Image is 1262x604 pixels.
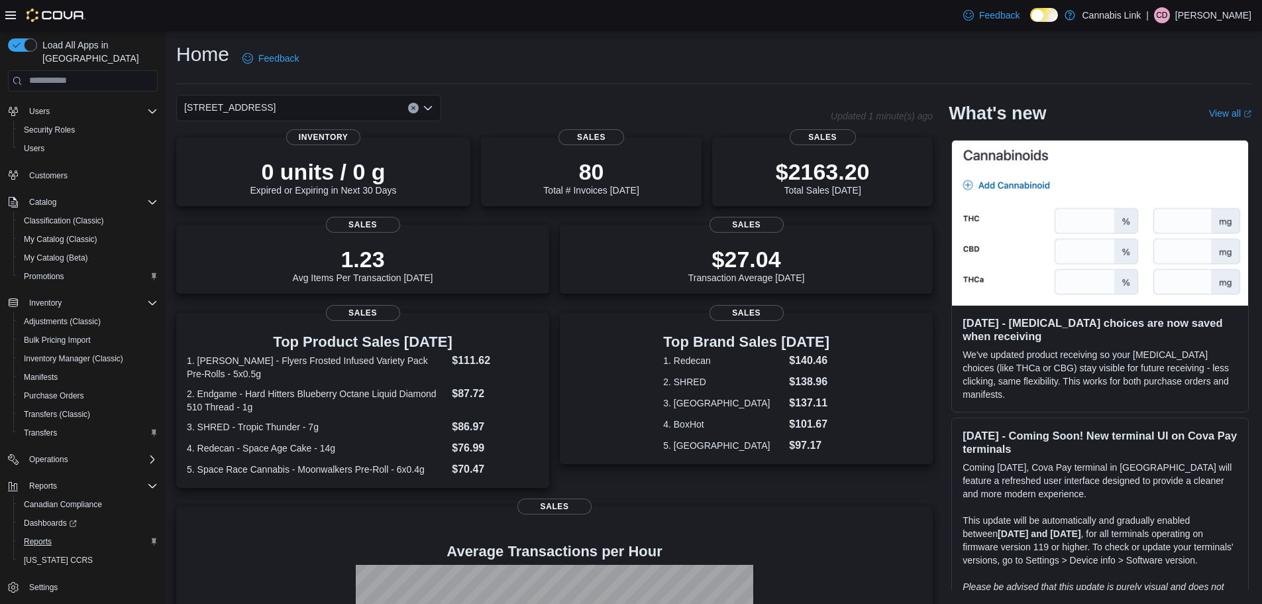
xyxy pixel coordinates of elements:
h2: What's new [949,103,1046,124]
button: Operations [3,450,163,469]
div: Transaction Average [DATE] [688,246,805,283]
span: Sales [790,129,856,145]
span: Manifests [19,369,158,385]
a: Manifests [19,369,63,385]
p: We've updated product receiving so your [MEDICAL_DATA] choices (like THCa or CBG) stay visible fo... [963,348,1237,401]
button: My Catalog (Classic) [13,230,163,249]
span: My Catalog (Beta) [19,250,158,266]
a: Promotions [19,269,70,284]
h3: [DATE] - Coming Soon! New terminal UI on Cova Pay terminals [963,429,1237,455]
span: Users [19,141,158,156]
a: Security Roles [19,122,80,138]
button: Inventory [24,295,67,311]
span: Sales [710,305,784,321]
dt: 5. [GEOGRAPHIC_DATA] [663,439,784,452]
a: View allExternal link [1209,108,1251,119]
span: Classification (Classic) [24,215,104,226]
button: Transfers [13,424,163,442]
button: Reports [3,477,163,495]
dd: $87.72 [452,386,539,402]
dt: 1. Redecan [663,354,784,367]
h4: Average Transactions per Hour [187,544,922,560]
p: [PERSON_NAME] [1175,7,1251,23]
img: Cova [26,9,85,22]
span: Transfers [24,428,57,438]
dt: 2. SHRED [663,375,784,389]
span: Transfers [19,425,158,441]
a: Dashboards [13,514,163,532]
span: Dashboards [19,515,158,531]
button: Reports [13,532,163,551]
button: Operations [24,452,74,467]
button: Purchase Orders [13,387,163,405]
p: | [1146,7,1149,23]
span: Operations [29,454,68,465]
dt: 4. BoxHot [663,418,784,431]
span: My Catalog (Classic) [24,234,97,245]
span: Transfers (Classic) [24,409,90,420]
dt: 3. [GEOGRAPHIC_DATA] [663,396,784,410]
dd: $70.47 [452,461,539,477]
p: $2163.20 [776,158,870,185]
span: Canadian Compliance [24,499,102,510]
span: Inventory [24,295,158,311]
span: Operations [24,452,158,467]
dd: $76.99 [452,440,539,456]
p: 80 [543,158,639,185]
dd: $137.11 [789,395,829,411]
p: $27.04 [688,246,805,272]
dd: $138.96 [789,374,829,390]
p: 0 units / 0 g [250,158,397,185]
span: Adjustments (Classic) [19,314,158,330]
h3: [DATE] - [MEDICAL_DATA] choices are now saved when receiving [963,316,1237,343]
span: Settings [29,582,58,593]
span: Sales [558,129,625,145]
svg: External link [1243,110,1251,118]
button: Classification (Classic) [13,211,163,230]
dd: $140.46 [789,353,829,369]
div: Total Sales [DATE] [776,158,870,196]
button: Promotions [13,267,163,286]
span: Manifests [24,372,58,383]
span: Reports [24,536,52,547]
button: My Catalog (Beta) [13,249,163,267]
button: Clear input [408,103,419,113]
span: [US_STATE] CCRS [24,555,93,566]
button: Reports [24,478,62,494]
span: Bulk Pricing Import [19,332,158,348]
a: Transfers [19,425,62,441]
dt: 3. SHRED - Tropic Thunder - 7g [187,420,447,434]
span: Security Roles [19,122,158,138]
span: Inventory Manager (Classic) [24,353,123,364]
span: Catalog [24,194,158,210]
a: Classification (Classic) [19,213,109,229]
button: Manifests [13,368,163,387]
span: Users [24,103,158,119]
h1: Home [176,41,229,68]
a: Bulk Pricing Import [19,332,96,348]
input: Dark Mode [1030,8,1058,22]
span: Load All Apps in [GEOGRAPHIC_DATA] [37,38,158,65]
div: Charlie Draper [1154,7,1170,23]
a: Adjustments (Classic) [19,314,106,330]
button: Users [13,139,163,158]
a: Users [19,141,50,156]
span: Canadian Compliance [19,497,158,513]
dt: 5. Space Race Cannabis - Moonwalkers Pre-Roll - 6x0.4g [187,463,447,476]
a: [US_STATE] CCRS [19,552,98,568]
a: Reports [19,534,57,550]
span: Washington CCRS [19,552,158,568]
a: Inventory Manager (Classic) [19,351,129,367]
span: Sales [326,305,400,321]
dt: 1. [PERSON_NAME] - Flyers Frosted Infused Variety Pack Pre-Rolls - 5x0.5g [187,354,447,381]
span: Customers [29,170,68,181]
a: My Catalog (Beta) [19,250,93,266]
strong: [DATE] and [DATE] [998,528,1080,539]
span: Reports [19,534,158,550]
span: Inventory [286,129,360,145]
button: Security Roles [13,121,163,139]
button: Customers [3,166,163,185]
span: Sales [517,499,592,514]
span: My Catalog (Beta) [24,253,88,263]
a: Canadian Compliance [19,497,107,513]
